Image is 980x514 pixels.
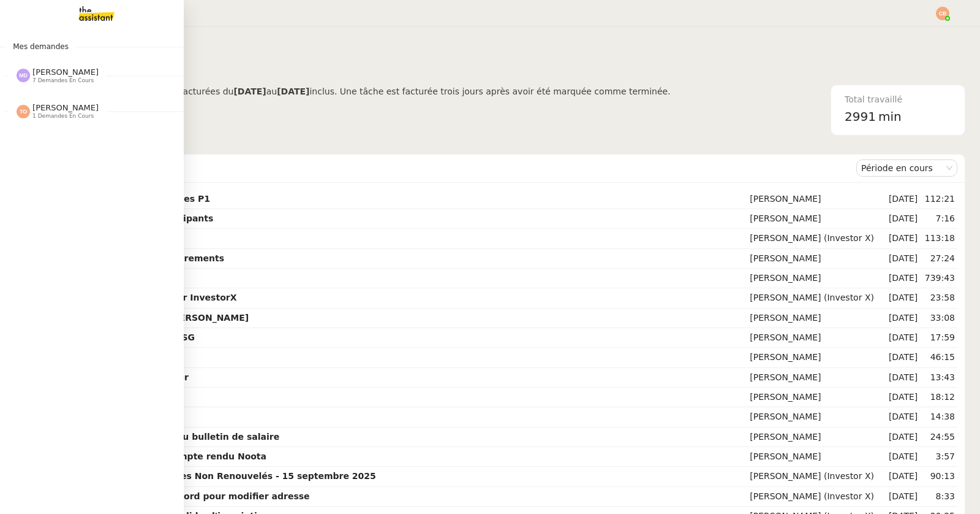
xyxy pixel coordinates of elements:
[32,103,99,112] span: [PERSON_NAME]
[878,107,902,127] span: min
[277,86,309,96] b: [DATE]
[747,269,884,288] td: [PERSON_NAME]
[747,447,884,467] td: [PERSON_NAME]
[920,309,957,328] td: 33:08
[309,86,670,96] span: inclus. Une tâche est facturée trois jours après avoir été marquée comme terminée.
[920,288,957,308] td: 23:58
[884,368,921,388] td: [DATE]
[266,86,277,96] span: au
[747,328,884,348] td: [PERSON_NAME]
[62,156,856,180] div: Demandes
[747,309,884,328] td: [PERSON_NAME]
[64,372,189,382] strong: Appeler l'étude d'huissier
[920,328,957,348] td: 17:59
[32,113,94,120] span: 1 demandes en cours
[747,288,884,308] td: [PERSON_NAME] (Investor X)
[17,105,30,118] img: svg
[64,471,376,481] strong: Suppression des Membres Non Renouvelés - 15 septembre 2025
[884,269,921,288] td: [DATE]
[64,491,310,501] strong: Demander support Overlord pour modifier adresse
[747,487,884,507] td: [PERSON_NAME] (Investor X)
[920,229,957,248] td: 113:18
[884,407,921,427] td: [DATE]
[747,229,884,248] td: [PERSON_NAME] (Investor X)
[920,407,957,427] td: 14:38
[884,428,921,447] td: [DATE]
[884,447,921,467] td: [DATE]
[884,249,921,269] td: [DATE]
[884,288,921,308] td: [DATE]
[32,77,94,84] span: 7 demandes en cours
[920,269,957,288] td: 739:43
[884,348,921,367] td: [DATE]
[747,407,884,427] td: [PERSON_NAME]
[17,69,30,82] img: svg
[884,467,921,486] td: [DATE]
[32,67,99,77] span: [PERSON_NAME]
[884,229,921,248] td: [DATE]
[747,467,884,486] td: [PERSON_NAME] (Investor X)
[884,190,921,209] td: [DATE]
[845,109,876,124] span: 2991
[747,209,884,229] td: [PERSON_NAME]
[936,7,949,20] img: svg
[845,93,951,107] div: Total travaillé
[861,160,952,176] nz-select-item: Période en cours
[747,428,884,447] td: [PERSON_NAME]
[884,388,921,407] td: [DATE]
[747,348,884,367] td: [PERSON_NAME]
[233,86,266,96] b: [DATE]
[920,190,957,209] td: 112:21
[747,368,884,388] td: [PERSON_NAME]
[920,249,957,269] td: 27:24
[884,309,921,328] td: [DATE]
[884,487,921,507] td: [DATE]
[884,209,921,229] td: [DATE]
[747,388,884,407] td: [PERSON_NAME]
[747,249,884,269] td: [PERSON_NAME]
[6,40,76,53] span: Mes demandes
[920,348,957,367] td: 46:15
[920,447,957,467] td: 3:57
[920,428,957,447] td: 24:55
[920,388,957,407] td: 18:12
[920,368,957,388] td: 13:43
[920,209,957,229] td: 7:16
[920,467,957,486] td: 90:13
[884,328,921,348] td: [DATE]
[747,190,884,209] td: [PERSON_NAME]
[920,487,957,507] td: 8:33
